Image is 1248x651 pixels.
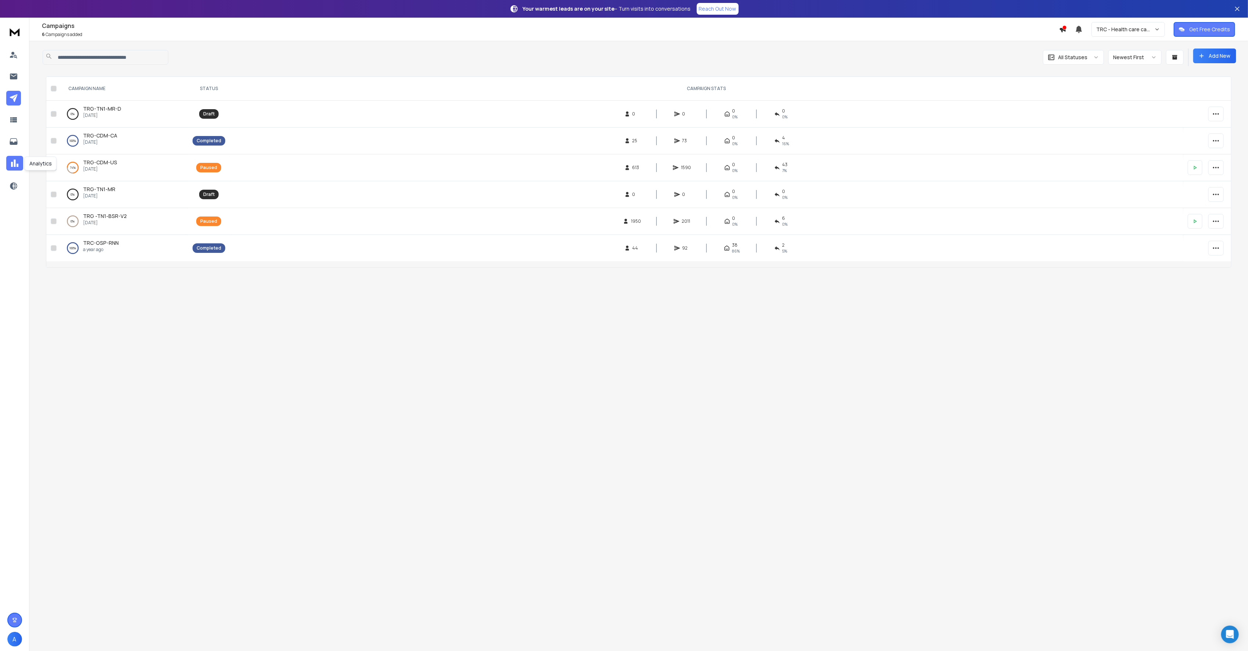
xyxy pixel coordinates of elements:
[732,135,735,141] span: 0
[83,186,115,193] a: TRG-TN1-MR
[632,165,640,171] span: 613
[682,245,690,251] span: 92
[1221,626,1239,643] div: Open Intercom Messenger
[83,247,119,253] p: a year ago
[682,138,690,144] span: 73
[83,212,127,220] a: TRG -TN1-BSR-V2
[197,245,221,251] div: Completed
[83,239,119,247] a: TRC-OSP-RNN
[7,632,22,647] button: A
[83,166,117,172] p: [DATE]
[83,220,127,226] p: [DATE]
[632,192,640,197] span: 0
[197,138,221,144] div: Completed
[42,21,1059,30] h1: Campaigns
[682,111,690,117] span: 0
[1096,26,1154,33] p: TRC - Health care campaign
[60,235,188,262] td: 100%TRC-OSP-RNNa year ago
[699,5,736,12] p: Reach Out Now
[631,218,641,224] span: 1950
[697,3,739,15] a: Reach Out Now
[1108,50,1162,65] button: Newest First
[1189,26,1230,33] p: Get Free Credits
[83,105,121,112] a: TRG-TN1-MR-D
[83,139,117,145] p: [DATE]
[632,111,640,117] span: 0
[782,162,788,168] span: 43
[732,189,735,194] span: 0
[782,221,788,227] span: 0 %
[60,77,188,101] th: CAMPAIGN NAME
[1058,54,1087,61] p: All Statuses
[83,132,117,139] a: TRG-CDM-CA
[782,114,788,120] span: 0%
[71,218,75,225] p: 0 %
[60,101,188,128] td: 0%TRG-TN1-MR-D[DATE]
[69,137,76,144] p: 100 %
[83,239,119,246] span: TRC-OSP-RNN
[25,157,57,171] div: Analytics
[71,191,75,198] p: 0 %
[69,244,76,252] p: 100 %
[632,245,640,251] span: 44
[732,162,735,168] span: 0
[7,25,22,39] img: logo
[42,32,1059,37] p: Campaigns added
[682,192,690,197] span: 0
[732,114,738,120] span: 0%
[1174,22,1235,37] button: Get Free Credits
[60,128,188,154] td: 100%TRG-CDM-CA[DATE]
[60,208,188,235] td: 0%TRG -TN1-BSR-V2[DATE]
[732,221,738,227] span: 0%
[782,194,788,200] span: 0%
[632,138,640,144] span: 25
[203,111,215,117] div: Draft
[203,192,215,197] div: Draft
[782,135,785,141] span: 4
[83,212,127,219] span: TRG -TN1-BSR-V2
[83,112,121,118] p: [DATE]
[732,248,740,254] span: 86 %
[732,215,735,221] span: 0
[782,242,785,248] span: 2
[60,154,188,181] td: 74%TRG-CDM-US[DATE]
[188,77,230,101] th: STATUS
[200,218,217,224] div: Paused
[782,215,785,221] span: 6
[782,108,785,114] span: 0
[71,110,75,118] p: 0 %
[1193,49,1236,63] button: Add New
[782,168,787,174] span: 7 %
[682,218,690,224] span: 2011
[60,181,188,208] td: 0%TRG-TN1-MR[DATE]
[681,165,691,171] span: 1590
[782,189,785,194] span: 0
[230,77,1183,101] th: CAMPAIGN STATS
[83,159,117,166] a: TRG-CDM-US
[523,5,691,12] p: – Turn visits into conversations
[782,248,788,254] span: 5 %
[70,164,76,171] p: 74 %
[83,193,115,199] p: [DATE]
[732,108,735,114] span: 0
[42,31,45,37] span: 6
[732,141,738,147] span: 0%
[732,194,738,200] span: 0%
[732,242,738,248] span: 38
[782,141,789,147] span: 16 %
[732,168,738,174] span: 0%
[200,165,217,171] div: Paused
[523,5,615,12] strong: Your warmest leads are on your site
